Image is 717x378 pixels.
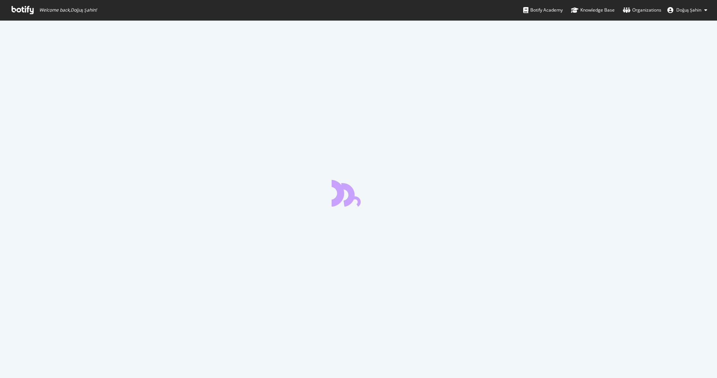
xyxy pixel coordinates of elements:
[623,6,661,14] div: Organizations
[523,6,563,14] div: Botify Academy
[661,4,713,16] button: Doğuş Şahin
[676,7,701,13] span: Doğuş Şahin
[571,6,615,14] div: Knowledge Base
[39,7,97,13] span: Welcome back, Doğuş Şahin !
[332,180,385,207] div: animation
